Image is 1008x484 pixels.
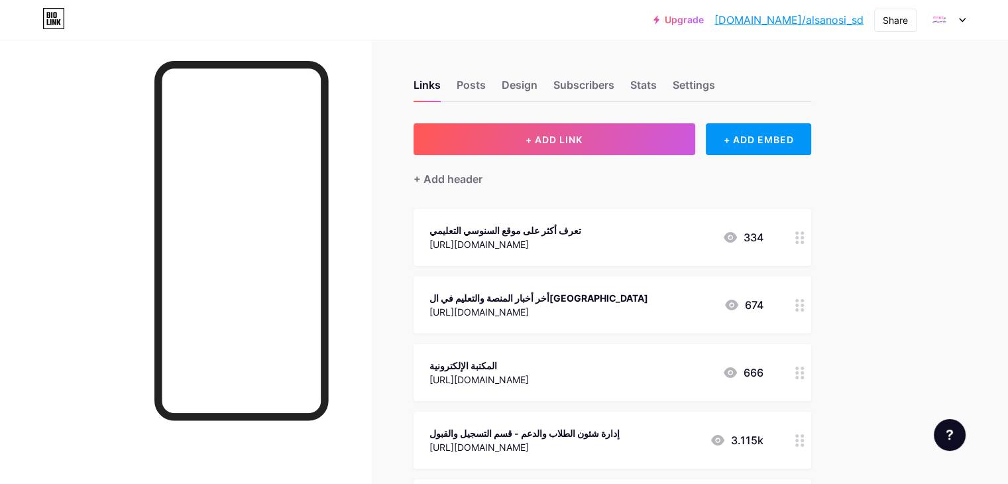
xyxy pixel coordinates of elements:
div: + ADD EMBED [706,123,811,155]
div: Design [502,77,537,101]
div: 674 [724,297,763,313]
div: Subscribers [553,77,614,101]
div: 666 [722,365,763,381]
a: [DOMAIN_NAME]/alsanosi_sd [714,12,864,28]
div: تعرف أكثر على موقع السنوسي التعليمي [429,223,581,237]
div: Posts [457,77,486,101]
div: + Add header [414,171,482,187]
div: [URL][DOMAIN_NAME] [429,305,648,319]
a: Upgrade [653,15,704,25]
div: [URL][DOMAIN_NAME] [429,440,620,454]
div: [URL][DOMAIN_NAME] [429,237,581,251]
div: Stats [630,77,657,101]
div: المكتبة الإلكترونية [429,359,529,373]
div: Settings [673,77,715,101]
div: 334 [722,229,763,245]
div: Share [883,13,908,27]
div: إدارة شئون الطلاب والدعم - قسم التسجيل والقبول [429,426,620,440]
div: أخر أخبار المنصة والتعليم في ال[GEOGRAPHIC_DATA] [429,291,648,305]
button: + ADD LINK [414,123,695,155]
img: alsanosi_sd [926,7,952,32]
span: + ADD LINK [526,134,583,145]
div: 3.115k [710,432,763,448]
div: [URL][DOMAIN_NAME] [429,373,529,387]
div: Links [414,77,441,101]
